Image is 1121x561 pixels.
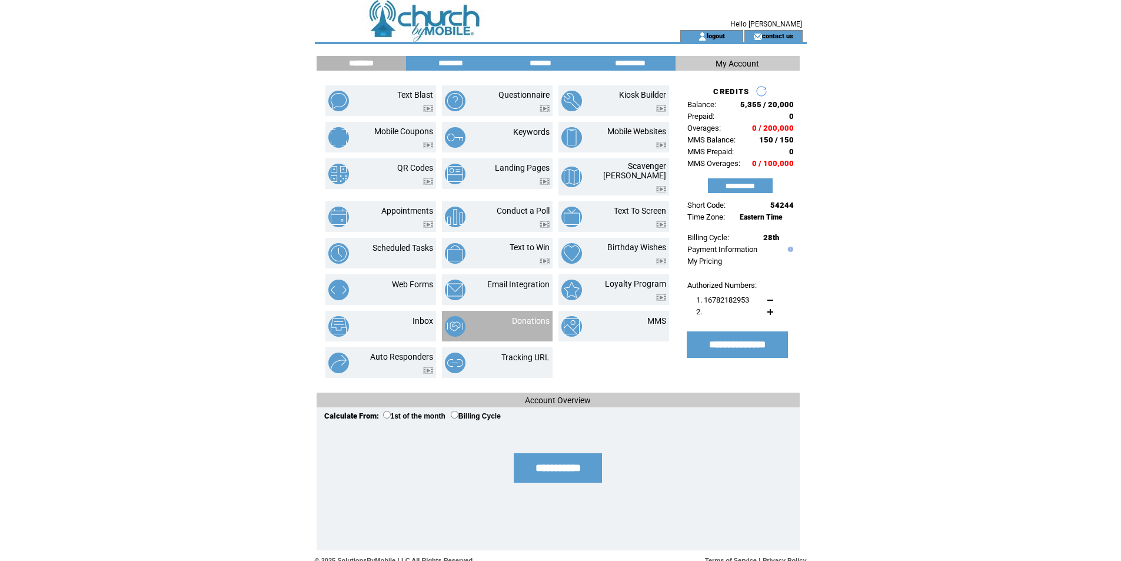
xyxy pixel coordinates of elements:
img: video.png [423,221,433,228]
img: qr-codes.png [328,164,349,184]
span: 5,355 / 20,000 [740,100,794,109]
a: Email Integration [487,280,550,289]
img: inbox.png [328,316,349,337]
span: Eastern Time [740,213,783,221]
a: Text Blast [397,90,433,99]
span: 28th [763,233,779,242]
img: keywords.png [445,127,465,148]
img: video.png [656,186,666,192]
img: video.png [540,258,550,264]
a: Kiosk Builder [619,90,666,99]
img: video.png [656,105,666,112]
img: video.png [656,294,666,301]
img: scheduled-tasks.png [328,243,349,264]
a: Tracking URL [501,353,550,362]
span: MMS Prepaid: [687,147,734,156]
img: text-to-screen.png [561,207,582,227]
img: video.png [656,258,666,264]
img: questionnaire.png [445,91,465,111]
a: Birthday Wishes [607,243,666,252]
span: CREDITS [713,87,749,96]
img: video.png [656,142,666,148]
span: Billing Cycle: [687,233,729,242]
img: video.png [540,105,550,112]
img: kiosk-builder.png [561,91,582,111]
img: video.png [423,367,433,374]
img: video.png [423,178,433,185]
img: help.gif [785,247,793,252]
a: MMS [647,316,666,326]
img: donations.png [445,316,465,337]
a: Questionnaire [498,90,550,99]
span: MMS Balance: [687,135,736,144]
img: auto-responders.png [328,353,349,373]
img: video.png [540,178,550,185]
img: mms.png [561,316,582,337]
a: My Pricing [687,257,722,265]
span: 0 / 200,000 [752,124,794,132]
img: text-blast.png [328,91,349,111]
img: appointments.png [328,207,349,227]
img: account_icon.gif [698,32,707,41]
a: Mobile Coupons [374,127,433,136]
a: Scavenger [PERSON_NAME] [603,161,666,180]
a: Appointments [381,206,433,215]
img: birthday-wishes.png [561,243,582,264]
span: Calculate From: [324,411,379,420]
a: contact us [762,32,793,39]
img: video.png [540,221,550,228]
span: Balance: [687,100,716,109]
input: 1st of the month [383,411,391,419]
img: landing-pages.png [445,164,465,184]
span: Account Overview [525,396,591,405]
span: 54244 [770,201,794,210]
a: QR Codes [397,163,433,172]
a: Scheduled Tasks [372,243,433,253]
img: email-integration.png [445,280,465,300]
label: 1st of the month [383,412,445,420]
span: MMS Overages: [687,159,740,168]
a: Text to Win [510,243,550,252]
img: video.png [656,221,666,228]
span: 0 / 100,000 [752,159,794,168]
span: Authorized Numbers: [687,281,757,290]
a: Conduct a Poll [497,206,550,215]
img: conduct-a-poll.png [445,207,465,227]
img: loyalty-program.png [561,280,582,300]
span: Short Code: [687,201,726,210]
img: contact_us_icon.gif [753,32,762,41]
span: 150 / 150 [759,135,794,144]
span: 2. [696,307,702,316]
span: Overages: [687,124,721,132]
img: text-to-win.png [445,243,465,264]
img: scavenger-hunt.png [561,167,582,187]
img: video.png [423,105,433,112]
a: Loyalty Program [605,279,666,288]
a: Landing Pages [495,163,550,172]
a: Inbox [413,316,433,326]
img: mobile-websites.png [561,127,582,148]
span: 1. 16782182953 [696,296,749,304]
a: logout [707,32,725,39]
a: Mobile Websites [607,127,666,136]
img: video.png [423,142,433,148]
span: 0 [789,147,794,156]
span: Time Zone: [687,213,725,221]
span: Prepaid: [687,112,714,121]
img: tracking-url.png [445,353,465,373]
span: My Account [716,59,759,68]
a: Donations [512,316,550,326]
input: Billing Cycle [451,411,458,419]
a: Payment Information [687,245,757,254]
a: Auto Responders [370,352,433,361]
img: mobile-coupons.png [328,127,349,148]
img: web-forms.png [328,280,349,300]
span: 0 [789,112,794,121]
a: Keywords [513,127,550,137]
label: Billing Cycle [451,412,501,420]
a: Text To Screen [614,206,666,215]
span: Hello [PERSON_NAME] [730,20,802,28]
a: Web Forms [392,280,433,289]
